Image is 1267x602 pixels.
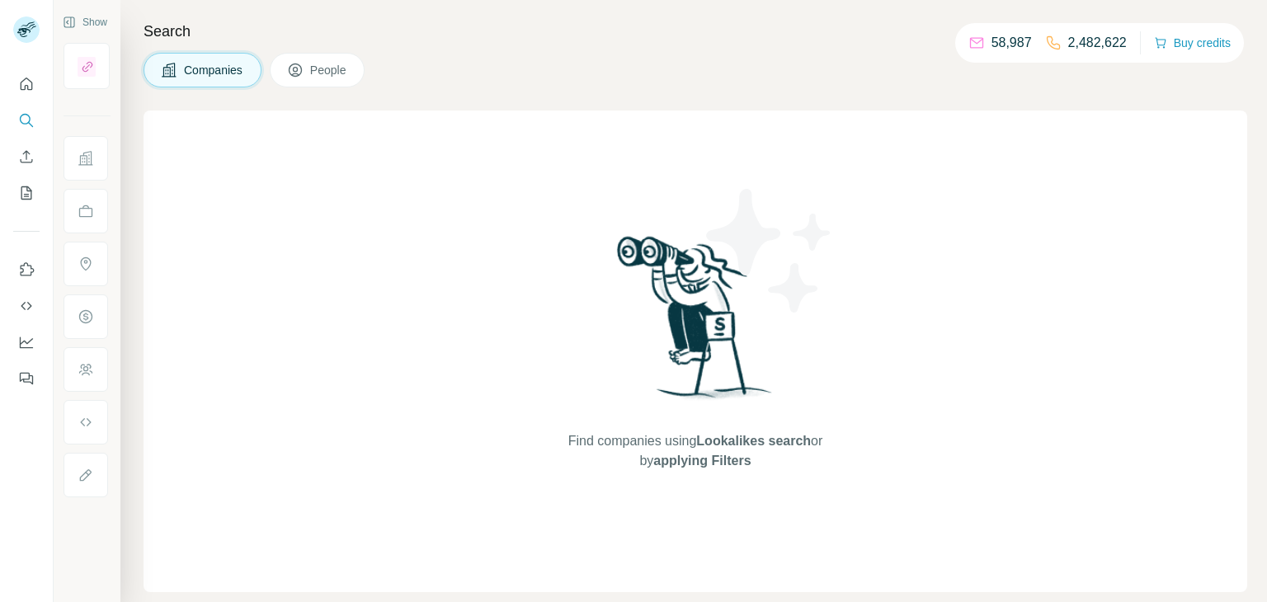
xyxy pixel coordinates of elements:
h4: Search [144,20,1247,43]
img: Surfe Illustration - Stars [695,176,844,325]
span: Lookalikes search [696,434,811,448]
button: Search [13,106,40,135]
button: Use Surfe on LinkedIn [13,255,40,285]
button: My lists [13,178,40,208]
button: Dashboard [13,327,40,357]
img: Surfe Illustration - Woman searching with binoculars [610,232,781,416]
span: Companies [184,62,244,78]
span: applying Filters [653,454,751,468]
button: Buy credits [1154,31,1231,54]
button: Enrich CSV [13,142,40,172]
button: Feedback [13,364,40,393]
button: Quick start [13,69,40,99]
button: Show [51,10,119,35]
span: People [310,62,348,78]
span: Find companies using or by [563,431,827,471]
p: 58,987 [991,33,1032,53]
p: 2,482,622 [1068,33,1127,53]
button: Use Surfe API [13,291,40,321]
